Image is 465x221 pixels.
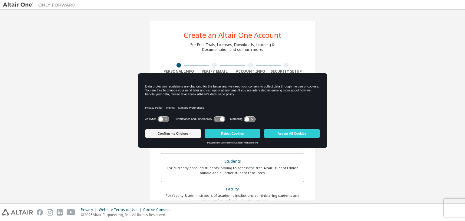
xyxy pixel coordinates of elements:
[165,157,300,166] div: Students
[67,209,75,216] img: youtube.svg
[57,209,63,216] img: linkedin.svg
[184,31,282,39] div: Create an Altair One Account
[143,207,174,212] div: Cookie Consent
[37,209,43,216] img: facebook.svg
[269,69,305,74] div: Security Setup
[81,207,99,212] div: Privacy
[165,166,300,175] div: For currently enrolled students looking to access the free Altair Student Edition bundle and all ...
[99,207,143,212] div: Website Terms of Use
[232,69,269,74] div: Account Info
[197,69,233,74] div: Verify Email
[190,42,275,52] div: For Free Trials, Licenses, Downloads, Learning & Documentation and so much more.
[165,185,300,193] div: Faculty
[3,2,79,8] img: Altair One
[47,209,53,216] img: instagram.svg
[161,69,197,74] div: Personal Info
[81,212,174,217] p: © 2025 Altair Engineering, Inc. All Rights Reserved.
[165,193,300,203] div: For faculty & administrators of academic institutions administering students and accessing softwa...
[2,209,33,216] img: altair_logo.svg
